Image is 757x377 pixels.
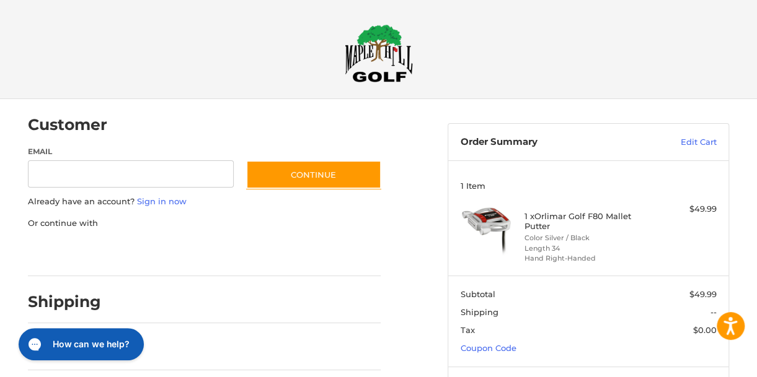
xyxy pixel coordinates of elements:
[28,196,381,208] p: Already have an account?
[28,217,381,230] p: Or continue with
[461,343,516,353] a: Coupon Code
[28,115,107,134] h2: Customer
[525,243,650,254] li: Length 34
[28,292,101,311] h2: Shipping
[461,136,635,149] h3: Order Summary
[525,233,650,243] li: Color Silver / Black
[246,160,381,189] button: Continue
[461,307,498,317] span: Shipping
[461,181,717,191] h3: 1 Item
[693,325,717,335] span: $0.00
[345,24,413,82] img: Maple Hill Golf
[24,241,117,264] iframe: PayPal-paypal
[234,241,327,264] iframe: PayPal-venmo
[461,325,475,335] span: Tax
[525,253,650,264] li: Hand Right-Handed
[129,241,222,264] iframe: PayPal-paylater
[461,289,495,299] span: Subtotal
[635,136,717,149] a: Edit Cart
[711,307,717,317] span: --
[652,203,716,215] div: $49.99
[689,289,717,299] span: $49.99
[525,211,650,232] h4: 1 x Orlimar Golf F80 Mallet Putter
[12,324,148,365] iframe: Gorgias live chat messenger
[655,344,757,377] iframe: Google Customer Reviews
[137,196,187,206] a: Sign in now
[28,146,234,157] label: Email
